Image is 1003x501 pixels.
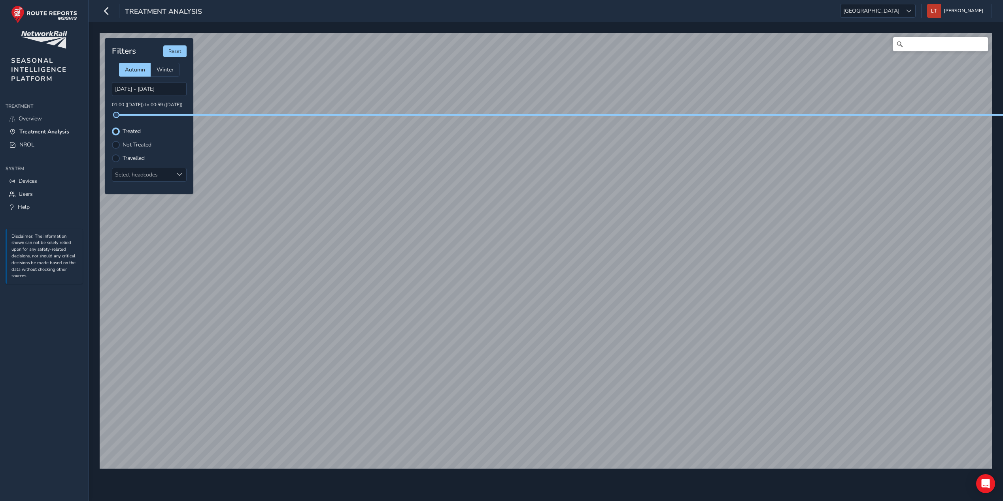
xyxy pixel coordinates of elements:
[125,7,202,18] span: Treatment Analysis
[6,138,83,151] a: NROL
[112,168,173,181] div: Select headcodes
[112,46,136,56] h4: Filters
[151,63,179,77] div: Winter
[6,188,83,201] a: Users
[11,56,67,83] span: SEASONAL INTELLIGENCE PLATFORM
[163,45,187,57] button: Reset
[123,142,151,148] label: Not Treated
[927,4,986,18] button: [PERSON_NAME]
[841,4,902,17] span: [GEOGRAPHIC_DATA]
[11,6,77,23] img: rr logo
[21,31,67,49] img: customer logo
[19,128,69,135] span: Treatment Analysis
[927,4,941,18] img: diamond-layout
[19,190,33,198] span: Users
[112,101,187,109] p: 01:00 ([DATE]) to 00:59 ([DATE])
[6,112,83,125] a: Overview
[19,141,34,148] span: NROL
[123,156,145,161] label: Travelled
[18,203,30,211] span: Help
[6,100,83,112] div: Treatment
[123,129,141,134] label: Treated
[6,201,83,214] a: Help
[6,125,83,138] a: Treatment Analysis
[6,175,83,188] a: Devices
[6,163,83,175] div: System
[125,66,145,73] span: Autumn
[19,115,42,122] span: Overview
[944,4,983,18] span: [PERSON_NAME]
[19,177,37,185] span: Devices
[157,66,174,73] span: Winter
[893,37,988,51] input: Search
[119,63,151,77] div: Autumn
[976,474,995,493] div: Open Intercom Messenger
[100,33,992,475] canvas: Map
[11,233,79,280] p: Disclaimer: The information shown can not be solely relied upon for any safety-related decisions,...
